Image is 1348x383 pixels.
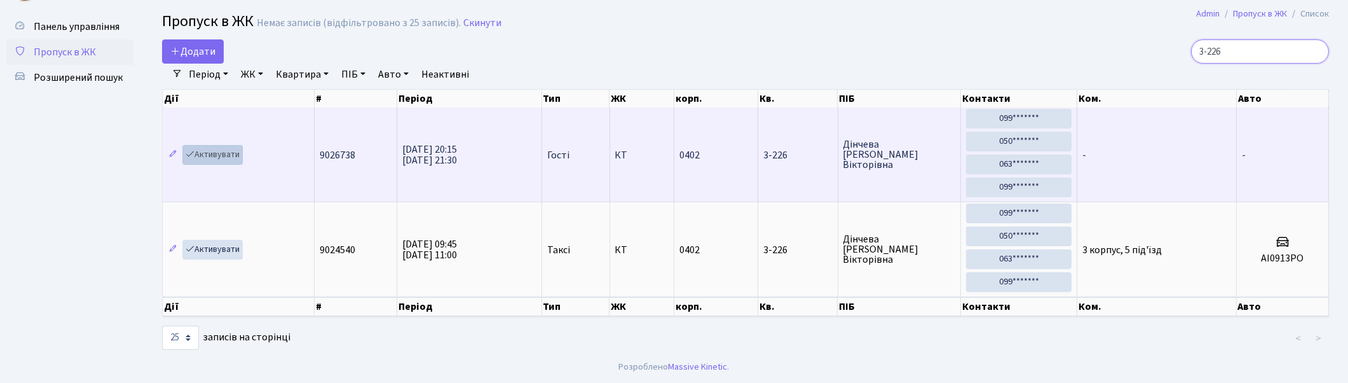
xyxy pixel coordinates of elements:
a: Пропуск в ЖК [6,39,133,65]
span: - [1242,148,1246,162]
a: Неактивні [416,64,474,85]
th: Дії [163,90,315,108]
span: [DATE] 20:15 [DATE] 21:30 [402,143,457,167]
th: ЖК [609,297,674,316]
a: Авто [373,64,414,85]
span: 9026738 [320,148,355,162]
th: ЖК [609,90,674,108]
th: # [315,297,397,316]
th: Період [397,297,542,316]
a: Панель управління [6,14,133,39]
a: Пропуск в ЖК [1233,7,1287,20]
th: корп. [674,297,758,316]
span: Панель управління [34,20,119,34]
nav: breadcrumb [1177,1,1348,27]
span: КТ [615,245,669,255]
a: Massive Kinetic [669,360,728,373]
div: Розроблено . [619,360,730,374]
th: Кв. [758,90,838,108]
th: Тип [542,297,610,316]
span: - [1082,148,1086,162]
span: [DATE] 09:45 [DATE] 11:00 [402,237,457,262]
span: Дінчева [PERSON_NAME] Вікторівна [843,139,956,170]
span: Таксі [547,245,570,255]
label: записів на сторінці [162,326,290,350]
th: корп. [674,90,758,108]
a: Admin [1196,7,1220,20]
th: # [315,90,397,108]
th: ПІБ [838,90,961,108]
th: Ком. [1077,297,1236,316]
th: Дії [163,297,315,316]
li: Список [1287,7,1329,21]
input: Пошук... [1191,39,1329,64]
a: Розширений пошук [6,65,133,90]
th: Тип [542,90,610,108]
h5: AI0913PO [1242,253,1323,265]
a: Квартира [271,64,334,85]
th: Авто [1237,297,1330,316]
div: Немає записів (відфільтровано з 25 записів). [257,17,461,29]
span: Пропуск в ЖК [34,45,96,59]
a: Період [184,64,233,85]
select: записів на сторінці [162,326,199,350]
span: 3-226 [763,245,833,255]
a: Скинути [463,17,501,29]
th: Авто [1237,90,1330,108]
span: КТ [615,150,669,160]
a: ПІБ [336,64,371,85]
a: Активувати [182,240,243,260]
span: Пропуск в ЖК [162,10,254,32]
span: 3-226 [763,150,833,160]
span: Додати [170,45,215,59]
th: Контакти [961,297,1077,316]
span: 3 корпус, 5 під'їзд [1082,243,1162,257]
span: 0402 [679,243,700,257]
th: Контакти [961,90,1077,108]
a: Активувати [182,145,243,165]
span: Розширений пошук [34,71,123,85]
th: Кв. [758,297,838,316]
a: ЖК [236,64,268,85]
span: Гості [547,150,569,160]
th: Період [397,90,542,108]
span: Дінчева [PERSON_NAME] Вікторівна [843,234,956,265]
th: ПІБ [838,297,961,316]
th: Ком. [1077,90,1236,108]
span: 0402 [679,148,700,162]
span: 9024540 [320,243,355,257]
a: Додати [162,39,224,64]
